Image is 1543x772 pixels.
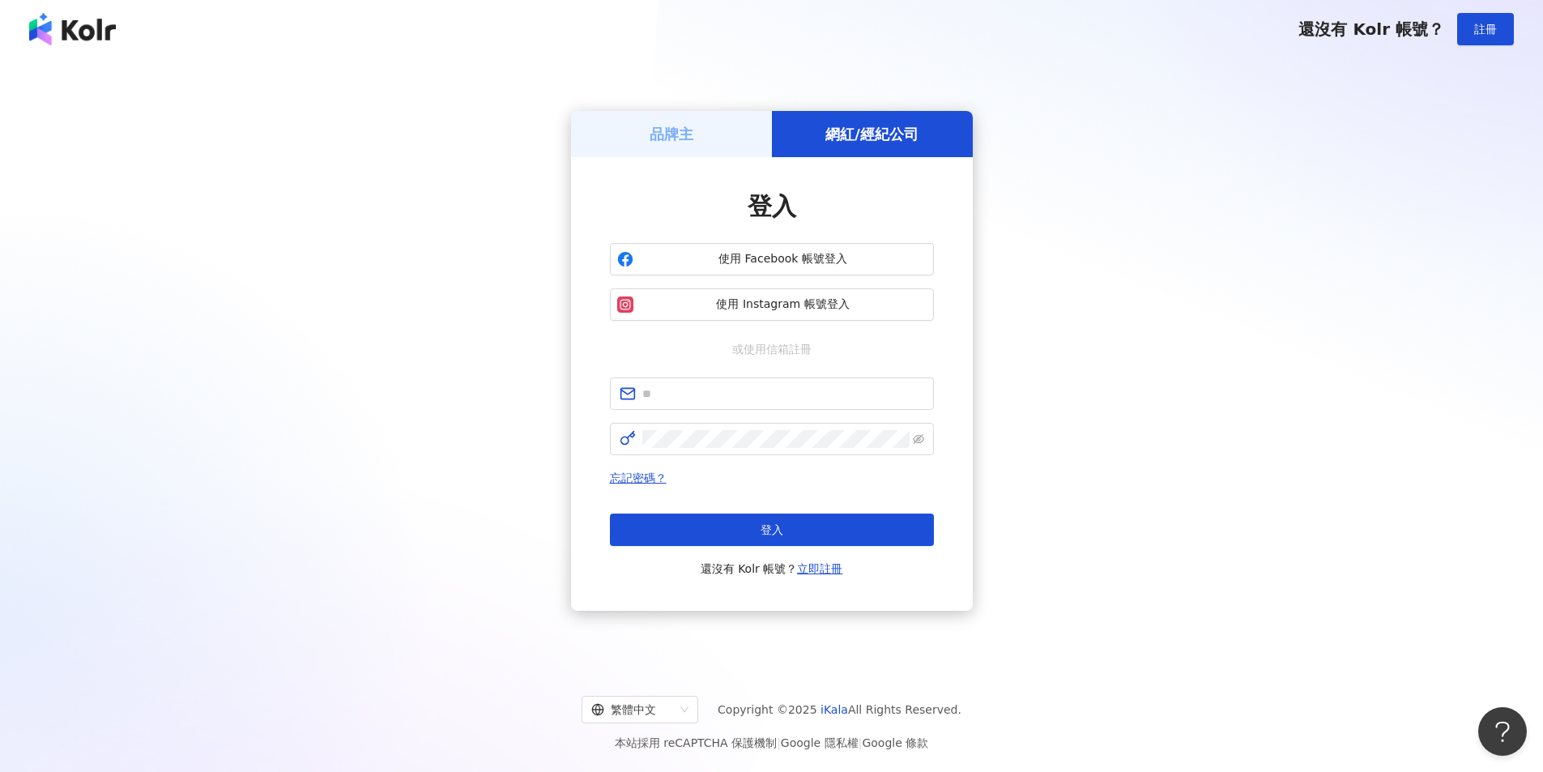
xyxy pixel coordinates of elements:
[610,288,934,321] button: 使用 Instagram 帳號登入
[797,562,842,575] a: 立即註冊
[825,124,919,144] h5: 網紅/經紀公司
[610,471,667,484] a: 忘記密碼？
[859,736,863,749] span: |
[748,192,796,220] span: 登入
[913,433,924,445] span: eye-invisible
[862,736,928,749] a: Google 條款
[781,736,859,749] a: Google 隱私權
[821,703,848,716] a: iKala
[777,736,781,749] span: |
[1474,23,1497,36] span: 註冊
[721,340,823,358] span: 或使用信箱註冊
[610,514,934,546] button: 登入
[701,559,843,578] span: 還沒有 Kolr 帳號？
[610,243,934,275] button: 使用 Facebook 帳號登入
[640,296,927,313] span: 使用 Instagram 帳號登入
[761,523,783,536] span: 登入
[1298,19,1444,39] span: 還沒有 Kolr 帳號？
[615,733,928,753] span: 本站採用 reCAPTCHA 保護機制
[650,124,693,144] h5: 品牌主
[1478,707,1527,756] iframe: Help Scout Beacon - Open
[718,700,961,719] span: Copyright © 2025 All Rights Reserved.
[640,251,927,267] span: 使用 Facebook 帳號登入
[1457,13,1514,45] button: 註冊
[591,697,674,723] div: 繁體中文
[29,13,116,45] img: logo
